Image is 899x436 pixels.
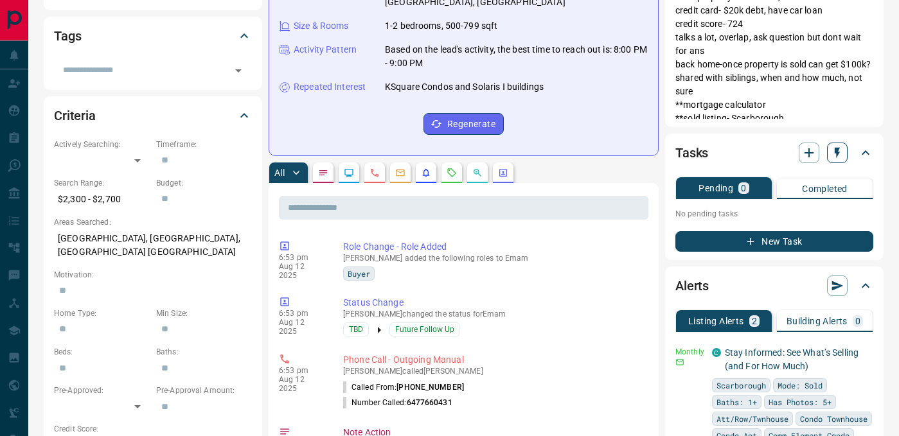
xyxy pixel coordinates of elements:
span: Att/Row/Twnhouse [717,412,788,425]
p: Aug 12 2025 [279,262,324,280]
p: Pending [699,184,733,193]
p: Aug 12 2025 [279,318,324,336]
div: Tags [54,21,252,51]
svg: Listing Alerts [421,168,431,178]
p: Credit Score: [54,423,252,435]
span: [PHONE_NUMBER] [396,383,464,392]
p: Repeated Interest [294,80,366,94]
svg: Notes [318,168,328,178]
span: Condo Townhouse [800,412,868,425]
div: condos.ca [712,348,721,357]
p: Timeframe: [156,139,252,150]
p: Based on the lead's activity, the best time to reach out is: 8:00 PM - 9:00 PM [385,43,648,70]
h2: Alerts [675,275,709,296]
p: Building Alerts [787,317,848,326]
p: Activity Pattern [294,43,357,57]
p: KSquare Condos and Solaris Ⅰ buildings [385,80,544,94]
p: $2,300 - $2,700 [54,189,150,210]
p: Home Type: [54,308,150,319]
p: Min Size: [156,308,252,319]
div: Criteria [54,100,252,131]
p: Actively Searching: [54,139,150,150]
h2: Criteria [54,105,96,126]
p: Monthly [675,346,704,358]
p: All [274,168,285,177]
span: TBD [349,323,363,336]
span: Has Photos: 5+ [769,396,832,408]
button: Open [229,62,247,80]
svg: Opportunities [472,168,483,178]
div: Tasks [675,137,873,168]
p: Size & Rooms [294,19,349,33]
span: Future Follow Up [395,323,454,336]
p: 6:53 pm [279,253,324,262]
svg: Lead Browsing Activity [344,168,354,178]
p: Phone Call - Outgoing Manual [343,353,643,367]
p: 1-2 bedrooms, 500-799 sqft [385,19,497,33]
svg: Agent Actions [498,168,508,178]
p: Pre-Approval Amount: [156,385,252,396]
p: [PERSON_NAME] called [PERSON_NAME] [343,367,643,376]
p: Areas Searched: [54,216,252,228]
p: Motivation: [54,269,252,281]
button: Regenerate [423,113,504,135]
span: Baths: 1+ [717,396,757,408]
p: [PERSON_NAME] changed the status for Emam [343,310,643,318]
span: Buyer [348,267,370,280]
span: Scarborough [717,379,766,392]
p: 6:53 pm [279,366,324,375]
h2: Tasks [675,143,708,163]
p: 6:53 pm [279,309,324,318]
p: [GEOGRAPHIC_DATA], [GEOGRAPHIC_DATA], [GEOGRAPHIC_DATA] [GEOGRAPHIC_DATA] [54,228,252,263]
h2: Tags [54,26,81,46]
div: Alerts [675,270,873,301]
p: Listing Alerts [688,317,744,326]
svg: Emails [395,168,405,178]
p: No pending tasks [675,204,873,223]
p: Status Change [343,296,643,310]
p: 2 [752,317,757,326]
button: New Task [675,231,873,252]
p: 0 [741,184,746,193]
p: Number Called: [343,397,452,408]
p: Called From: [343,381,464,393]
span: 6477660431 [407,398,452,407]
p: Completed [802,184,848,193]
p: Role Change - Role Added [343,240,643,254]
p: Budget: [156,177,252,189]
p: Beds: [54,346,150,358]
svg: Email [675,358,684,367]
span: Mode: Sold [778,379,823,392]
p: Baths: [156,346,252,358]
p: 0 [855,317,860,326]
svg: Calls [369,168,380,178]
p: Search Range: [54,177,150,189]
svg: Requests [447,168,457,178]
p: Aug 12 2025 [279,375,324,393]
a: Stay Informed: See What’s Selling (and For How Much) [725,347,859,371]
p: Pre-Approved: [54,385,150,396]
p: [PERSON_NAME] added the following roles to Emam [343,254,643,263]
